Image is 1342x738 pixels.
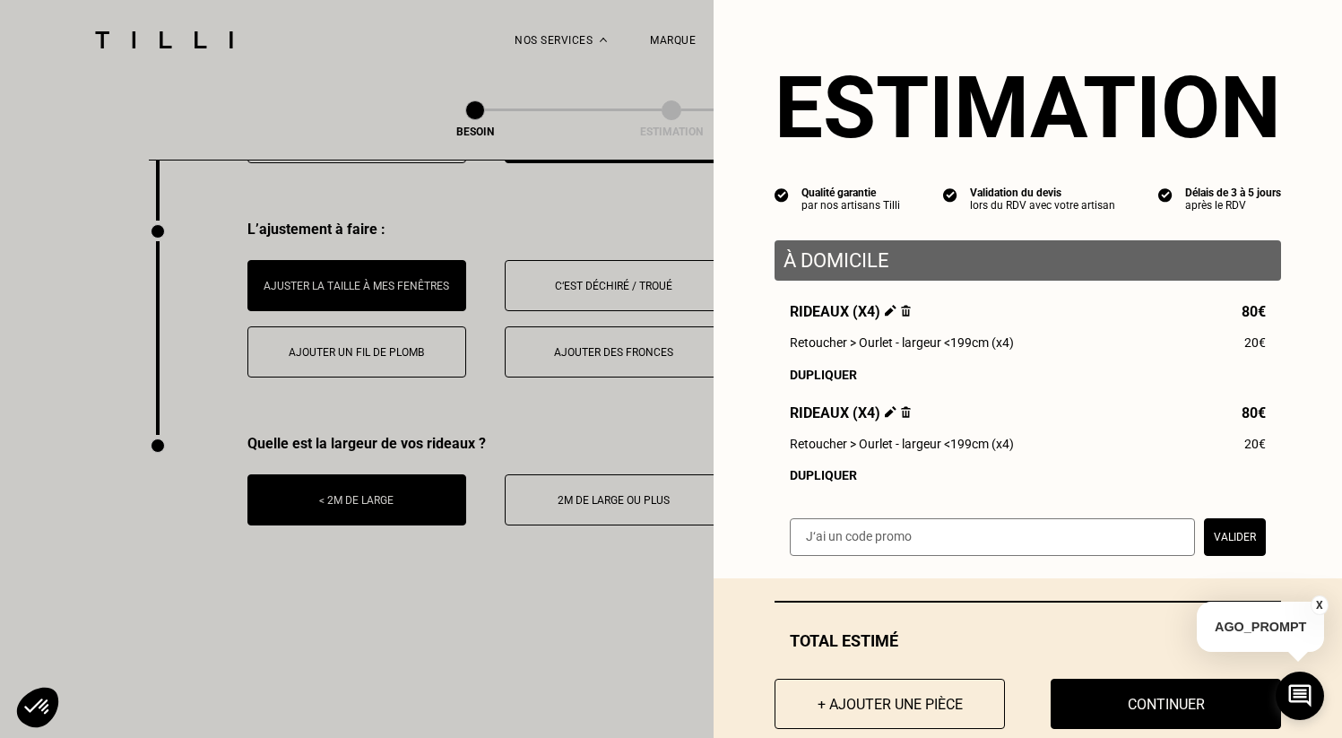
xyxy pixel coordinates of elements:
span: Rideaux (x4) [790,303,911,320]
div: Dupliquer [790,468,1266,482]
span: 80€ [1242,303,1266,320]
div: Dupliquer [790,368,1266,382]
div: après le RDV [1185,199,1281,212]
div: Validation du devis [970,187,1115,199]
span: Rideaux (x4) [790,404,911,421]
button: Continuer [1051,679,1281,729]
p: À domicile [784,249,1272,272]
button: X [1311,595,1329,615]
section: Estimation [775,57,1281,158]
div: Délais de 3 à 5 jours [1185,187,1281,199]
div: Qualité garantie [801,187,900,199]
span: Retoucher > Ourlet - largeur <199cm (x4) [790,437,1014,451]
button: + Ajouter une pièce [775,679,1005,729]
div: Total estimé [775,631,1281,650]
span: 80€ [1242,404,1266,421]
img: Supprimer [901,406,911,418]
span: Retoucher > Ourlet - largeur <199cm (x4) [790,335,1014,350]
button: Valider [1204,518,1266,556]
span: 20€ [1244,335,1266,350]
img: Éditer [885,406,896,418]
img: Éditer [885,305,896,317]
img: icon list info [943,187,957,203]
div: par nos artisans Tilli [801,199,900,212]
img: icon list info [775,187,789,203]
p: AGO_PROMPT [1197,602,1324,652]
img: Supprimer [901,305,911,317]
div: lors du RDV avec votre artisan [970,199,1115,212]
span: 20€ [1244,437,1266,451]
img: icon list info [1158,187,1173,203]
input: J‘ai un code promo [790,518,1195,556]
